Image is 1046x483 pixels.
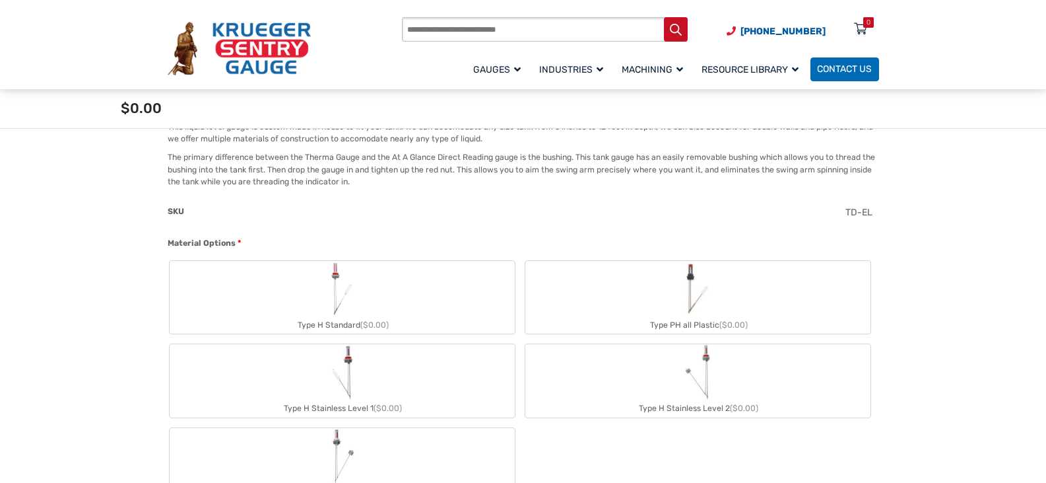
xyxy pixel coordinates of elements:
[360,320,389,330] span: ($0.00)
[866,17,870,28] div: 0
[168,207,184,216] span: SKU
[238,237,241,249] abbr: required
[170,344,515,417] label: Type H Stainless Level 1
[695,56,810,83] a: Resource Library
[740,26,826,37] span: [PHONE_NUMBER]
[467,56,533,83] a: Gauges
[845,207,872,218] span: TD-EL
[473,64,521,75] span: Gauges
[719,320,748,330] span: ($0.00)
[525,400,870,417] div: Type H Stainless Level 2
[525,316,870,334] div: Type PH all Plastic
[170,400,515,417] div: Type H Stainless Level 1
[810,57,879,81] a: Contact Us
[170,316,515,334] div: Type H Standard
[615,56,695,83] a: Machining
[702,64,799,75] span: Resource Library
[727,24,826,38] a: Phone Number (920) 434-8860
[374,404,402,413] span: ($0.00)
[730,404,758,413] span: ($0.00)
[170,261,515,334] label: Type H Standard
[539,64,603,75] span: Industries
[525,261,870,334] label: Type PH all Plastic
[525,344,870,417] label: Type H Stainless Level 2
[168,121,879,145] p: This liquid level gauge is custom made in house to fit your tank. We can accomodate any size tank...
[817,64,872,75] span: Contact Us
[168,22,311,75] img: Krueger Sentry Gauge
[533,56,615,83] a: Industries
[622,64,683,75] span: Machining
[168,151,879,188] p: The primary difference between the Therma Gauge and the At A Glance Direct Reading gauge is the b...
[168,239,236,248] span: Material Options
[121,100,162,116] span: $0.00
